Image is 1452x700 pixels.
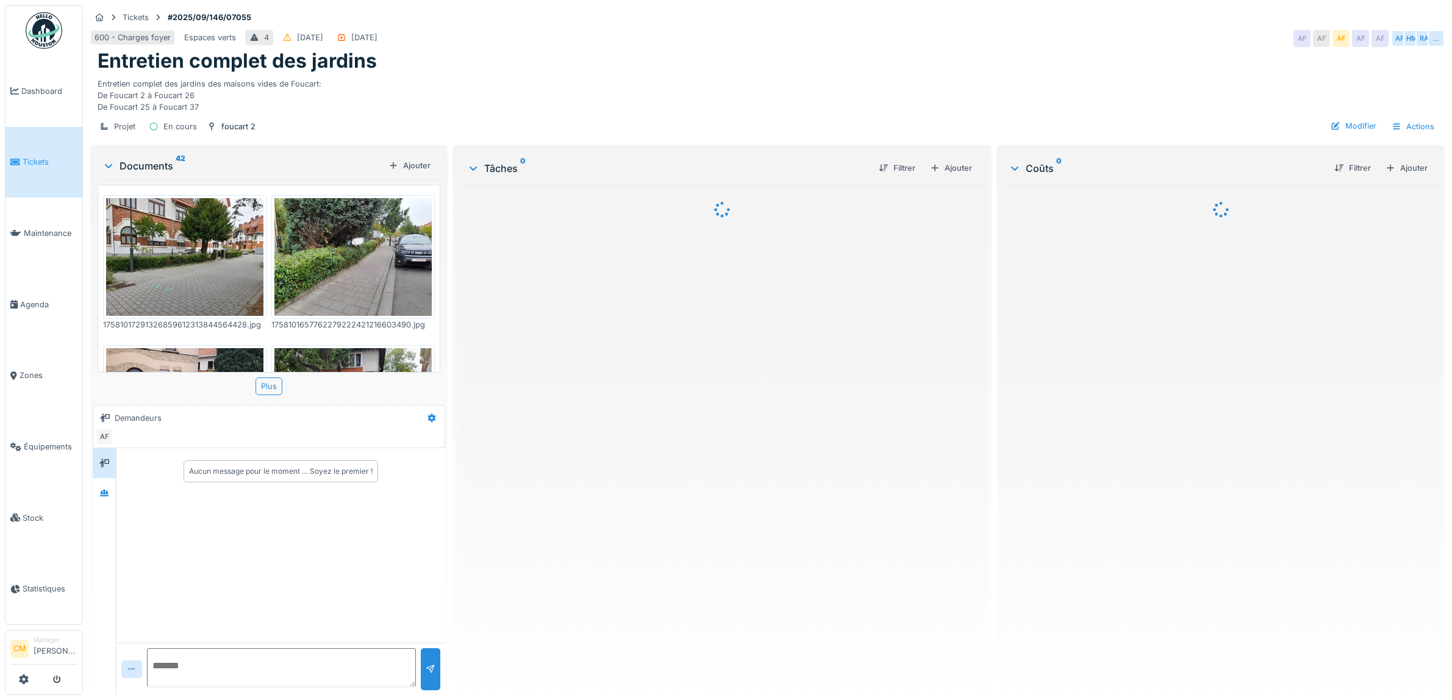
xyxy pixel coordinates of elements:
span: Équipements [24,441,77,452]
div: 600 - Charges foyer [95,32,171,43]
span: Tickets [23,156,77,168]
div: AF [1372,30,1389,47]
div: [DATE] [297,32,323,43]
a: Maintenance [5,198,82,269]
sup: 42 [176,159,185,173]
a: Zones [5,340,82,412]
sup: 0 [1056,161,1062,176]
span: Zones [20,370,77,381]
div: Filtrer [874,160,920,176]
div: Aucun message pour le moment … Soyez le premier ! [189,466,373,477]
a: Statistiques [5,554,82,625]
li: CM [10,640,29,658]
div: Ajouter [925,160,977,176]
div: Ajouter [1381,160,1432,176]
a: Équipements [5,411,82,482]
div: Entretien complet des jardins des maisons vides de Foucart: De Foucart 2 à Foucart 26 De Foucart ... [98,73,1437,113]
span: Agenda [20,299,77,310]
span: Statistiques [23,583,77,595]
li: [PERSON_NAME] [34,635,77,662]
div: Tâches [467,161,869,176]
a: Agenda [5,269,82,340]
div: Actions [1386,118,1440,135]
div: AF [96,428,113,445]
a: Dashboard [5,55,82,127]
div: Ajouter [384,157,435,174]
a: Stock [5,482,82,554]
a: Tickets [5,127,82,198]
img: Badge_color-CXgf-gQk.svg [26,12,62,49]
div: AF [1352,30,1369,47]
span: Dashboard [21,85,77,97]
div: Espaces verts [184,32,236,43]
div: foucart 2 [221,121,256,132]
div: AF [1391,30,1408,47]
div: RA [1415,30,1432,47]
strong: #2025/09/146/07055 [163,12,256,23]
div: AF [1313,30,1330,47]
img: iuw7x0nglwlidxzs6hiqdvucrvos [274,348,432,466]
div: Filtrer [1329,160,1376,176]
div: Projet [114,121,135,132]
sup: 0 [520,161,526,176]
img: iwgqytdhhvu2z9apoluvv0uqzpeq [274,198,432,316]
div: Demandeurs [115,412,162,424]
div: AF [1293,30,1311,47]
div: 17581017291326859612313844564428.jpg [103,319,266,330]
div: [DATE] [351,32,377,43]
div: 1758101657762279222421216603490.jpg [271,319,435,330]
div: HM [1403,30,1420,47]
div: AF [1332,30,1350,47]
div: Tickets [123,12,149,23]
img: fffsgqg6gut3c21l5vgwbg5v6co4 [106,198,263,316]
div: Manager [34,635,77,645]
span: Stock [23,512,77,524]
div: Coûts [1009,161,1325,176]
div: 4 [264,32,269,43]
div: … [1428,30,1445,47]
div: Modifier [1326,118,1381,134]
span: Maintenance [24,227,77,239]
h1: Entretien complet des jardins [98,49,377,73]
img: sozcp8nblblj3ia376omi2xeq420 [106,348,263,466]
div: Documents [102,159,384,173]
div: Plus [256,377,282,395]
div: En cours [163,121,197,132]
a: CM Manager[PERSON_NAME] [10,635,77,665]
